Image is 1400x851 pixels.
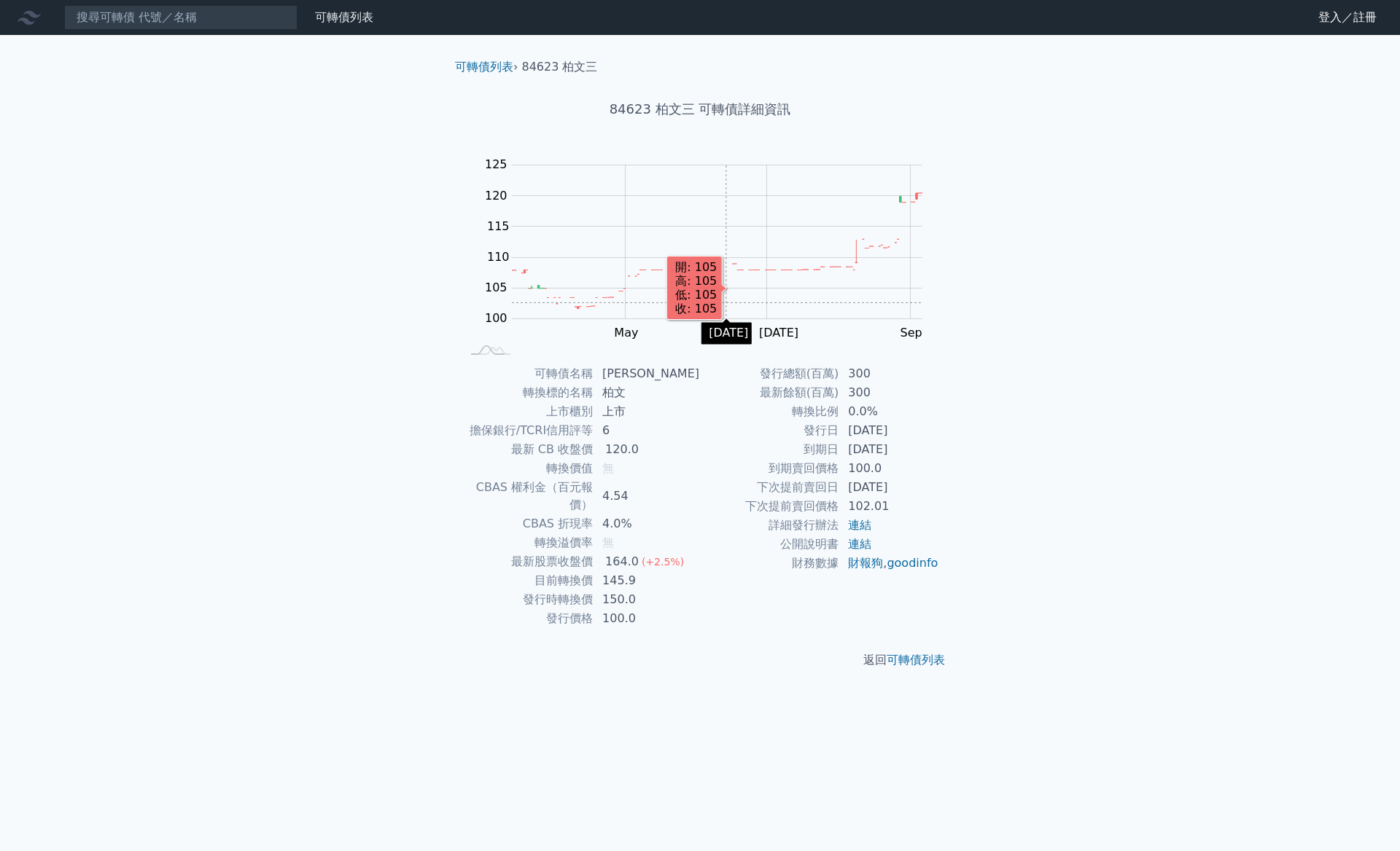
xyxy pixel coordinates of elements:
[594,421,700,440] td: 6
[602,461,614,475] span: 無
[839,497,939,516] td: 102.01
[700,383,839,402] td: 最新餘額(百萬)
[461,364,594,383] td: 可轉債名稱
[487,219,510,233] tspan: 115
[461,609,594,628] td: 發行價格
[485,281,507,294] tspan: 105
[485,311,507,325] tspan: 100
[594,478,700,514] td: 4.54
[461,590,594,609] td: 發行時轉換價
[602,441,642,458] div: 120.0
[485,157,507,171] tspan: 125
[461,571,594,590] td: 目前轉換價
[485,189,507,203] tspan: 120
[700,516,839,535] td: 詳細發行辦法
[759,326,798,340] tspan: [DATE]
[461,514,594,533] td: CBAS 折現率
[700,440,839,459] td: 到期日
[614,326,638,340] tspan: May
[455,60,513,74] a: 可轉債列表
[700,478,839,497] td: 下次提前賣回日
[839,554,939,573] td: ,
[700,402,839,421] td: 轉換比例
[594,514,700,533] td: 4.0%
[839,383,939,402] td: 300
[461,552,594,571] td: 最新股票收盤價
[443,99,957,119] h1: 84623 柏文三 可轉債詳細資訊
[461,421,594,440] td: 擔保銀行/TCRI信用評等
[839,421,939,440] td: [DATE]
[455,58,518,76] li: ›
[594,571,700,590] td: 145.9
[700,535,839,554] td: 公開說明書
[839,440,939,459] td: [DATE]
[443,651,957,669] p: 返回
[700,554,839,573] td: 財務數據
[461,402,594,421] td: 上市櫃別
[594,590,700,609] td: 150.0
[478,157,944,340] g: Chart
[594,402,700,421] td: 上市
[839,402,939,421] td: 0.0%
[461,383,594,402] td: 轉換標的名稱
[700,497,839,516] td: 下次提前賣回價格
[461,440,594,459] td: 最新 CB 收盤價
[839,364,939,383] td: 300
[512,193,922,309] g: Series
[461,459,594,478] td: 轉換價值
[594,383,700,402] td: 柏文
[602,553,642,570] div: 164.0
[839,459,939,478] td: 100.0
[848,518,871,532] a: 連結
[64,5,297,30] input: 搜尋可轉債 代號／名稱
[1327,781,1400,851] div: 聊天小工具
[522,58,598,76] li: 84623 柏文三
[602,536,614,549] span: 無
[700,421,839,440] td: 發行日
[848,556,883,570] a: 財報狗
[1307,6,1388,29] a: 登入／註冊
[839,478,939,497] td: [DATE]
[461,478,594,514] td: CBAS 權利金（百元報價）
[887,556,938,570] a: goodinfo
[887,653,945,667] a: 可轉債列表
[461,533,594,552] td: 轉換溢價率
[594,364,700,383] td: [PERSON_NAME]
[700,364,839,383] td: 發行總額(百萬)
[848,537,871,551] a: 連結
[1327,781,1400,851] iframe: Chat Widget
[487,250,510,264] tspan: 110
[901,326,922,340] tspan: Sep
[594,609,700,628] td: 100.0
[642,556,684,568] span: (+2.5%)
[315,10,373,24] a: 可轉債列表
[700,459,839,478] td: 到期賣回價格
